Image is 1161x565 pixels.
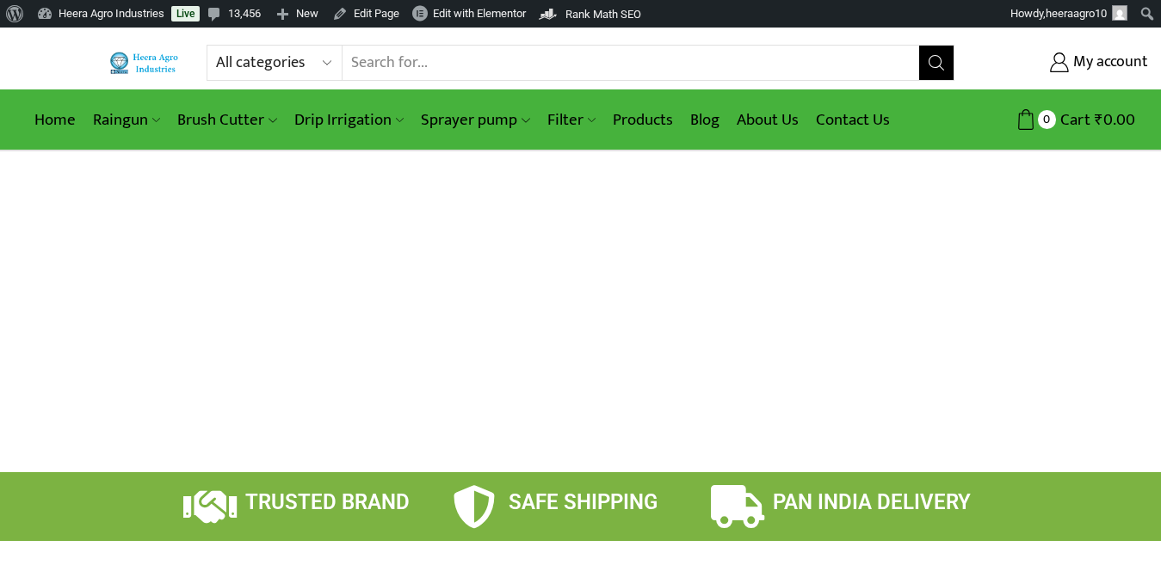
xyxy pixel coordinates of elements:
span: 0 [1038,110,1056,128]
bdi: 0.00 [1095,107,1135,133]
span: Rank Math SEO [565,8,641,21]
span: Edit with Elementor [433,7,526,20]
a: Sprayer pump [412,100,538,140]
a: Products [604,100,682,140]
input: Search for... [343,46,919,80]
a: Drip Irrigation [286,100,412,140]
a: Filter [539,100,604,140]
a: My account [980,47,1148,78]
a: 0 Cart ₹0.00 [972,104,1135,136]
a: Live [171,6,200,21]
button: Search button [919,46,954,80]
a: About Us [728,100,807,140]
span: Cart [1056,108,1090,132]
span: My account [1069,52,1148,74]
a: Raingun [84,100,169,140]
a: Home [26,100,84,140]
a: Contact Us [807,100,899,140]
span: SAFE SHIPPING [509,490,658,514]
a: Brush Cutter [169,100,285,140]
span: PAN INDIA DELIVERY [773,490,971,514]
span: ₹ [1095,107,1103,133]
a: Blog [682,100,728,140]
span: heeraagro10 [1046,7,1107,20]
span: TRUSTED BRAND [245,490,410,514]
